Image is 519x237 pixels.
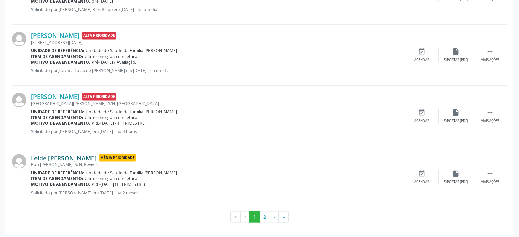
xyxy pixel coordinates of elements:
span: PRÉ-[DATE] - 1º TRIMESTRE [92,120,145,126]
div: Agendar [414,58,429,62]
div: Mais ações [481,180,499,184]
p: Solicitado por [PERSON_NAME] em [DATE] - há 2 meses [31,190,405,196]
i: insert_drive_file [452,109,460,116]
span: Média Prioridade [99,154,136,161]
i:  [486,170,494,177]
b: Item de agendamento: [31,176,83,181]
b: Unidade de referência: [31,170,84,176]
i: insert_drive_file [452,48,460,55]
b: Motivo de agendamento: [31,59,90,65]
button: Go to next page [270,211,279,223]
i: event_available [418,109,426,116]
a: [PERSON_NAME] [31,32,80,39]
a: Leide [PERSON_NAME] [31,154,97,162]
span: Ultrassonografia obstetrica [85,115,138,120]
span: Unidade de Saude da Familia [PERSON_NAME] [86,48,177,54]
div: [GEOGRAPHIC_DATA][PERSON_NAME], S/N, [GEOGRAPHIC_DATA] [31,101,405,106]
span: Pré-[DATE] / Avaliação. [92,59,136,65]
p: Solicitado por Jilvânea Lúcio de [PERSON_NAME] em [DATE] - há um dia [31,68,405,73]
button: Go to page 2 [259,211,270,223]
button: Go to last page [278,211,289,223]
b: Unidade de referência: [31,109,84,115]
b: Item de agendamento: [31,54,83,59]
i:  [486,109,494,116]
b: Motivo de agendamento: [31,181,90,187]
div: Mais ações [481,58,499,62]
p: Solicitado por [PERSON_NAME] em [DATE] - há 4 horas [31,129,405,134]
div: Exportar (PDF) [444,58,468,62]
div: Mais ações [481,119,499,123]
p: Solicitado por [PERSON_NAME] Rios Bispo em [DATE] - há um dia [31,6,405,12]
button: Go to page 1 [249,211,260,223]
div: Exportar (PDF) [444,180,468,184]
i: event_available [418,170,426,177]
i: event_available [418,48,426,55]
span: Ultrassonografia obstetrica [85,54,138,59]
div: Agendar [414,180,429,184]
ul: Pagination [12,211,507,223]
div: [STREET_ADDRESS][DATE] [31,40,405,45]
img: img [12,93,26,107]
div: Rua [PERSON_NAME], S/N, Reviver [31,162,405,167]
span: Unidade de Saude da Familia [PERSON_NAME] [86,109,177,115]
span: PRÉ-[DATE] (1º TRIMESTRE) [92,181,145,187]
span: Alta Prioridade [82,32,116,39]
i: insert_drive_file [452,170,460,177]
span: Ultrassonografia obstetrica [85,176,138,181]
b: Motivo de agendamento: [31,120,90,126]
a: [PERSON_NAME] [31,93,80,100]
b: Item de agendamento: [31,115,83,120]
div: Agendar [414,119,429,123]
i:  [486,48,494,55]
span: Unidade de Saude da Familia [PERSON_NAME] [86,170,177,176]
img: img [12,32,26,46]
img: img [12,154,26,168]
b: Unidade de referência: [31,48,84,54]
span: Alta Prioridade [82,93,116,100]
div: Exportar (PDF) [444,119,468,123]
